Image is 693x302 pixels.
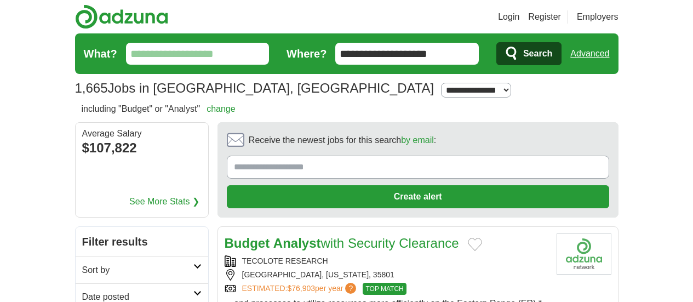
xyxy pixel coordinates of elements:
strong: Budget [225,236,270,250]
a: Budget Analystwith Security Clearance [225,236,459,250]
a: by email [401,135,434,145]
span: ? [345,283,356,294]
div: Average Salary [82,129,202,138]
a: Advanced [570,43,609,65]
div: $107,822 [82,138,202,158]
span: $76,903 [287,284,315,293]
a: Sort by [76,257,208,283]
h2: including "Budget" or "Analyst" [82,102,236,116]
a: Employers [577,10,618,24]
button: Search [496,42,562,65]
div: [GEOGRAPHIC_DATA], [US_STATE], 35801 [225,269,548,281]
h2: Sort by [82,264,193,277]
a: See More Stats ❯ [129,195,199,208]
a: change [207,104,236,113]
span: 1,665 [75,78,108,98]
img: Company logo [557,233,611,275]
label: Where? [287,45,327,62]
span: TOP MATCH [363,283,406,295]
img: Adzuna logo [75,4,168,29]
span: Search [523,43,552,65]
h2: Filter results [76,227,208,257]
label: What? [84,45,117,62]
span: Receive the newest jobs for this search : [249,134,436,147]
button: Create alert [227,185,609,208]
a: Register [528,10,561,24]
strong: Analyst [273,236,321,250]
h1: Jobs in [GEOGRAPHIC_DATA], [GEOGRAPHIC_DATA] [75,81,434,95]
div: TECOLOTE RESEARCH [225,255,548,267]
button: Add to favorite jobs [468,238,482,251]
a: Login [498,10,519,24]
a: ESTIMATED:$76,903per year? [242,283,359,295]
